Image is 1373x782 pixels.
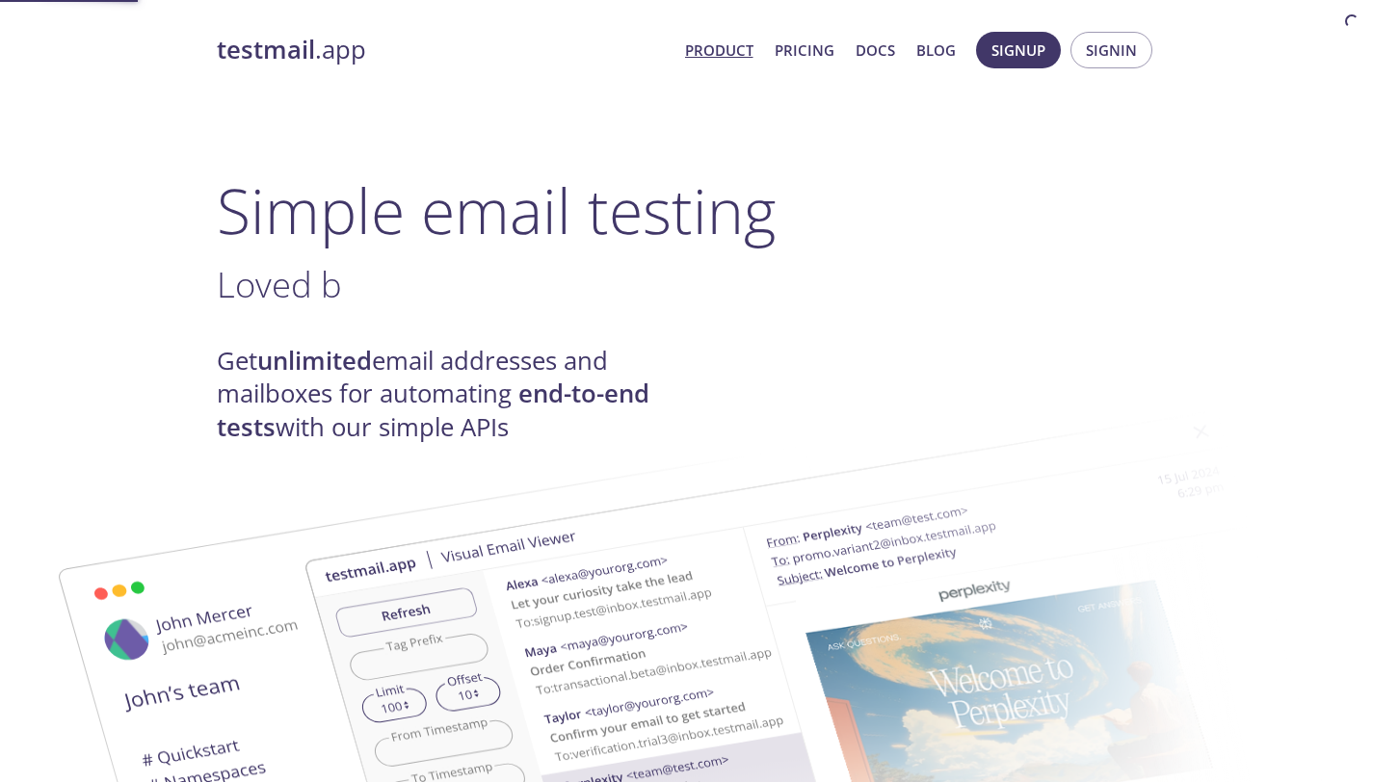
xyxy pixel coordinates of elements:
[217,345,687,444] h4: Get email addresses and mailboxes for automating with our simple APIs
[685,38,753,63] a: Product
[916,38,956,63] a: Blog
[257,344,372,378] strong: unlimited
[1070,32,1152,68] button: Signin
[217,260,342,308] span: Loved b
[991,38,1045,63] span: Signup
[217,34,670,66] a: testmail.app
[1086,38,1137,63] span: Signin
[976,32,1061,68] button: Signup
[775,38,834,63] a: Pricing
[217,377,649,443] strong: end-to-end tests
[217,173,1157,248] h1: Simple email testing
[856,38,895,63] a: Docs
[217,33,315,66] strong: testmail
